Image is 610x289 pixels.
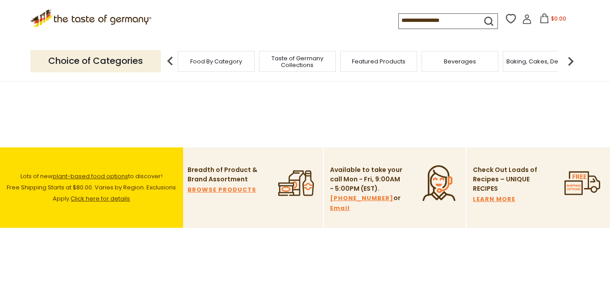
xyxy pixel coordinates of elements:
a: LEARN MORE [473,194,515,204]
img: next arrow [562,52,580,70]
a: Food By Category [190,58,242,65]
p: Choice of Categories [30,50,161,72]
a: Baking, Cakes, Desserts [506,58,576,65]
a: plant-based food options [53,172,128,180]
a: Click here for details [71,194,130,203]
img: previous arrow [161,52,179,70]
a: BROWSE PRODUCTS [188,185,256,195]
p: Check Out Loads of Recipes – UNIQUE RECIPES [473,165,538,193]
span: Lots of new to discover! Free Shipping Starts at $80.00. Varies by Region. Exclusions Apply. [7,172,176,203]
a: Email [330,203,350,213]
a: Taste of Germany Collections [262,55,333,68]
span: $0.00 [551,15,566,22]
p: Breadth of Product & Brand Assortment [188,165,261,184]
a: Featured Products [352,58,405,65]
a: [PHONE_NUMBER] [330,193,393,203]
button: $0.00 [534,13,572,27]
a: Beverages [444,58,476,65]
p: Available to take your call Mon - Fri, 9:00AM - 5:00PM (EST). or [330,165,404,213]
